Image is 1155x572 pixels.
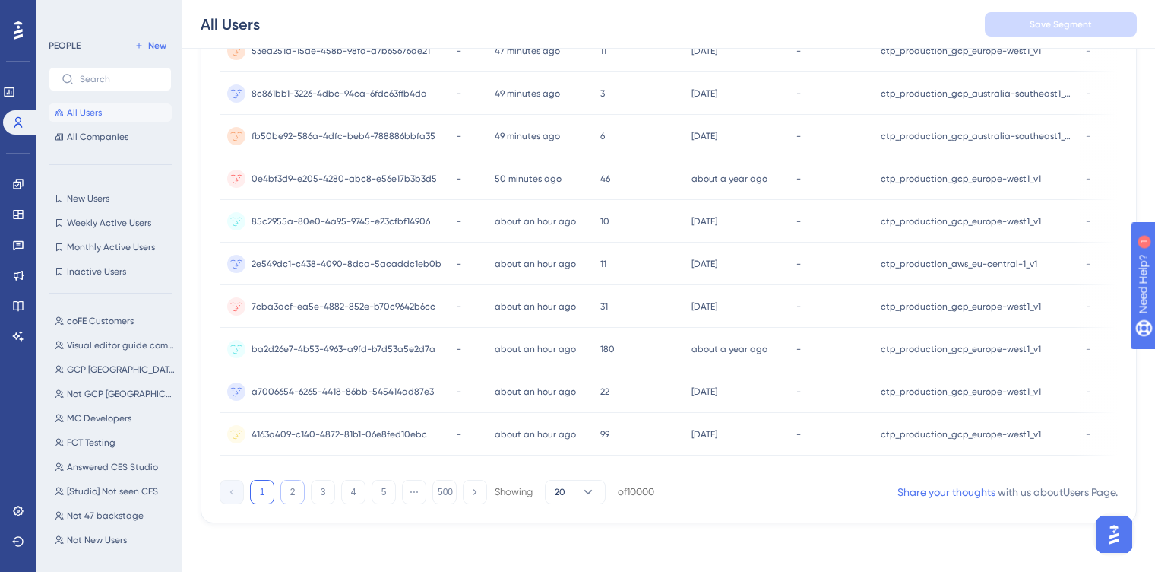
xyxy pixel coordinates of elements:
[129,37,172,55] button: New
[67,364,175,376] span: GCP [GEOGRAPHIC_DATA], Not New
[691,301,717,312] time: [DATE]
[49,482,181,500] button: [Studio] Not seen CES
[49,507,181,525] button: Not 47 backstage
[881,45,1041,57] span: ctp_production_gcp_europe-west1_v1
[796,300,801,313] span: -
[796,130,801,142] span: -
[67,217,151,229] span: Weekly Active Users
[49,409,181,427] button: MC Developers
[67,437,115,449] span: FCT Testing
[691,429,717,440] time: [DATE]
[1086,130,1090,142] span: -
[881,258,1037,270] span: ctp_production_aws_eu-central-1_v1
[796,343,801,355] span: -
[796,87,801,100] span: -
[1086,215,1090,227] span: -
[600,258,606,270] span: 11
[691,386,717,397] time: [DATE]
[1086,258,1090,270] span: -
[457,130,461,142] span: -
[691,88,717,99] time: [DATE]
[796,45,801,57] span: -
[67,315,134,327] span: coFE Customers
[67,534,127,546] span: Not New Users
[67,131,128,143] span: All Companies
[600,130,605,142] span: 6
[201,14,260,35] div: All Users
[49,361,181,379] button: GCP [GEOGRAPHIC_DATA], Not New
[495,216,576,227] time: about an hour ago
[67,388,175,400] span: Not GCP [GEOGRAPHIC_DATA], Not New
[691,216,717,227] time: [DATE]
[691,344,767,354] time: about a year ago
[402,480,426,504] button: ⋯
[600,87,605,100] span: 3
[495,88,560,99] time: 49 minutes ago
[600,343,615,355] span: 180
[881,130,1071,142] span: ctp_production_gcp_australia-southeast1_v1
[457,173,461,185] span: -
[457,428,461,440] span: -
[148,40,166,52] span: New
[252,386,434,398] span: a7006654-6265-4418-86bb-545414ad87e3
[67,461,158,473] span: Answered CES Studio
[796,386,801,398] span: -
[881,87,1071,100] span: ctp_production_gcp_australia-southeast1_v1
[691,46,717,56] time: [DATE]
[1086,173,1090,185] span: -
[1091,512,1137,558] iframe: UserGuiding AI Assistant Launcher
[881,173,1041,185] span: ctp_production_gcp_europe-west1_v1
[495,259,576,269] time: about an hour ago
[67,265,126,278] span: Inactive Users
[49,128,172,146] button: All Companies
[457,386,461,398] span: -
[495,344,576,354] time: about an hour ago
[252,343,435,355] span: ba2d26e7-4b53-4963-a9fd-b7d53a5e2d7a
[49,262,172,281] button: Inactive Users
[49,385,181,403] button: Not GCP [GEOGRAPHIC_DATA], Not New
[49,312,181,330] button: coFE Customers
[49,238,172,256] button: Monthly Active Users
[881,300,1041,313] span: ctp_production_gcp_europe-west1_v1
[252,300,435,313] span: 7cba3acf-ea5e-4882-852e-b70c9642b6cc
[457,343,461,355] span: -
[881,428,1041,440] span: ctp_production_gcp_europe-west1_v1
[545,480,606,504] button: 20
[280,480,305,504] button: 2
[457,300,461,313] span: -
[600,215,609,227] span: 10
[252,45,430,57] span: 53ea251a-15ae-458b-98fd-a7b65676ae21
[897,486,995,498] a: Share your thoughts
[495,131,560,141] time: 49 minutes ago
[881,215,1041,227] span: ctp_production_gcp_europe-west1_v1
[49,103,172,122] button: All Users
[49,458,181,476] button: Answered CES Studio
[49,531,181,549] button: Not New Users
[1086,300,1090,313] span: -
[600,300,608,313] span: 31
[1086,87,1090,100] span: -
[49,40,81,52] div: PEOPLE
[1086,343,1090,355] span: -
[881,343,1041,355] span: ctp_production_gcp_europe-west1_v1
[1086,428,1090,440] span: -
[67,192,109,205] span: New Users
[67,106,102,119] span: All Users
[67,241,155,253] span: Monthly Active Users
[457,87,461,100] span: -
[618,485,654,499] div: of 10000
[252,130,435,142] span: fb50be92-586a-4dfc-beb4-788886bbfa35
[881,386,1041,398] span: ctp_production_gcp_europe-west1_v1
[372,480,396,504] button: 5
[495,46,560,56] time: 47 minutes ago
[985,12,1137,37] button: Save Segment
[49,214,172,232] button: Weekly Active Users
[250,480,274,504] button: 1
[252,428,427,440] span: 4163a409-c140-4872-81b1-06e8fed10ebc
[600,428,609,440] span: 99
[49,189,172,208] button: New Users
[49,434,181,452] button: FCT Testing
[252,87,427,100] span: 8c861bb1-3226-4dbc-94ca-6fdc63ffb4da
